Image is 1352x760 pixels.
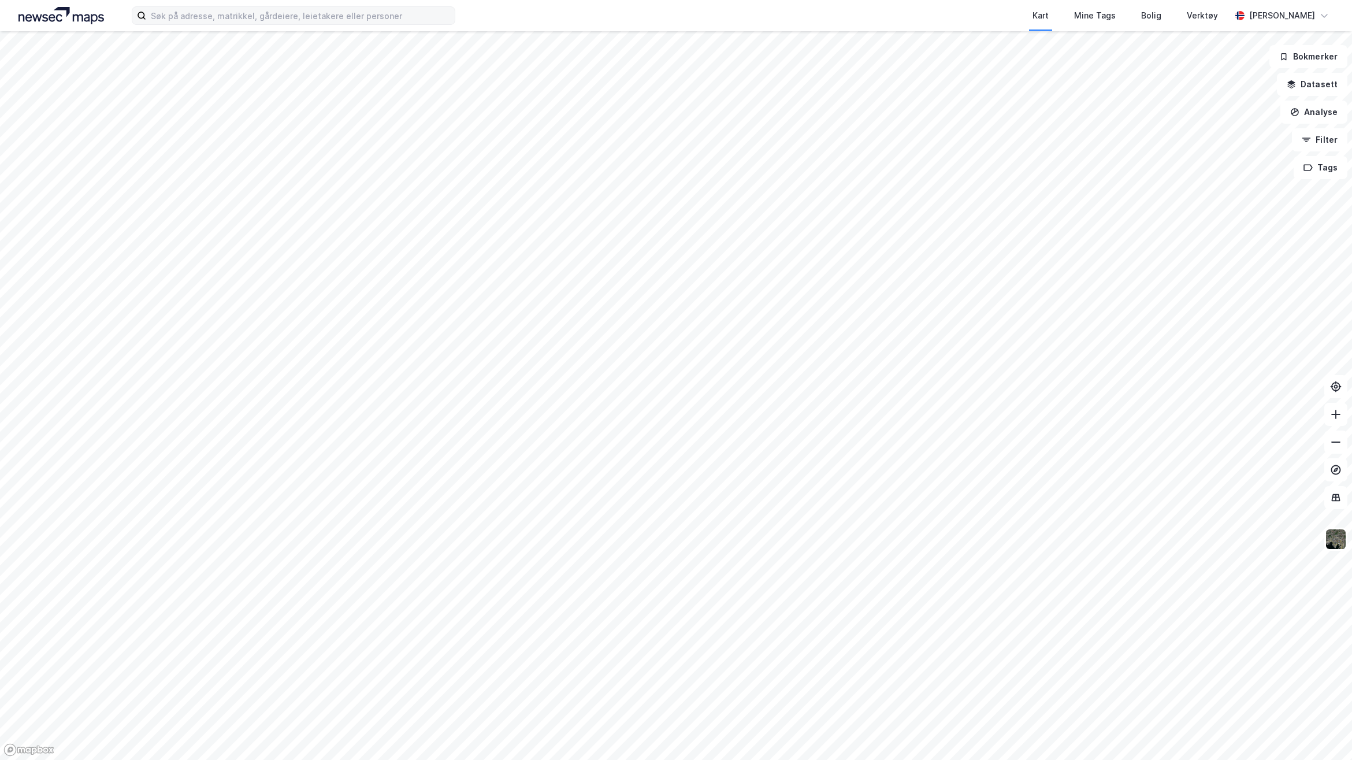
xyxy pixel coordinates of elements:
[146,7,455,24] input: Søk på adresse, matrikkel, gårdeiere, leietakere eller personer
[1141,9,1161,23] div: Bolig
[1294,705,1352,760] div: Kontrollprogram for chat
[1074,9,1116,23] div: Mine Tags
[1294,705,1352,760] iframe: Chat Widget
[1032,9,1049,23] div: Kart
[1187,9,1218,23] div: Verktøy
[18,7,104,24] img: logo.a4113a55bc3d86da70a041830d287a7e.svg
[1249,9,1315,23] div: [PERSON_NAME]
